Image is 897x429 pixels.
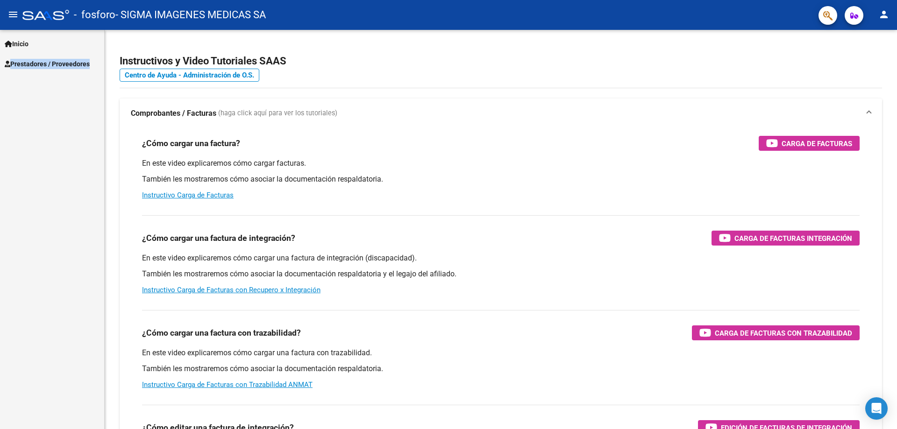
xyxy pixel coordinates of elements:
a: Instructivo Carga de Facturas [142,191,234,199]
mat-icon: menu [7,9,19,20]
button: Carga de Facturas con Trazabilidad [692,325,860,340]
a: Instructivo Carga de Facturas con Recupero x Integración [142,286,320,294]
span: Carga de Facturas Integración [734,232,852,244]
span: Inicio [5,39,28,49]
button: Carga de Facturas [759,136,860,151]
strong: Comprobantes / Facturas [131,108,216,119]
h3: ¿Cómo cargar una factura con trazabilidad? [142,326,301,339]
p: En este video explicaremos cómo cargar facturas. [142,158,860,169]
p: También les mostraremos cómo asociar la documentación respaldatoria y el legajo del afiliado. [142,269,860,279]
span: - SIGMA IMAGENES MEDICAS SA [115,5,266,25]
h3: ¿Cómo cargar una factura de integración? [142,232,295,245]
span: - fosforo [74,5,115,25]
h3: ¿Cómo cargar una factura? [142,137,240,150]
p: También les mostraremos cómo asociar la documentación respaldatoria. [142,174,860,184]
span: Carga de Facturas con Trazabilidad [715,327,852,339]
p: También les mostraremos cómo asociar la documentación respaldatoria. [142,364,860,374]
h2: Instructivos y Video Tutoriales SAAS [120,52,882,70]
a: Centro de Ayuda - Administración de O.S. [120,69,259,82]
span: (haga click aquí para ver los tutoriales) [218,108,337,119]
button: Carga de Facturas Integración [712,231,860,246]
p: En este video explicaremos cómo cargar una factura de integración (discapacidad). [142,253,860,263]
a: Instructivo Carga de Facturas con Trazabilidad ANMAT [142,380,313,389]
span: Carga de Facturas [782,138,852,149]
span: Prestadores / Proveedores [5,59,90,69]
mat-icon: person [878,9,890,20]
div: Open Intercom Messenger [865,397,888,420]
p: En este video explicaremos cómo cargar una factura con trazabilidad. [142,348,860,358]
mat-expansion-panel-header: Comprobantes / Facturas (haga click aquí para ver los tutoriales) [120,98,882,128]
